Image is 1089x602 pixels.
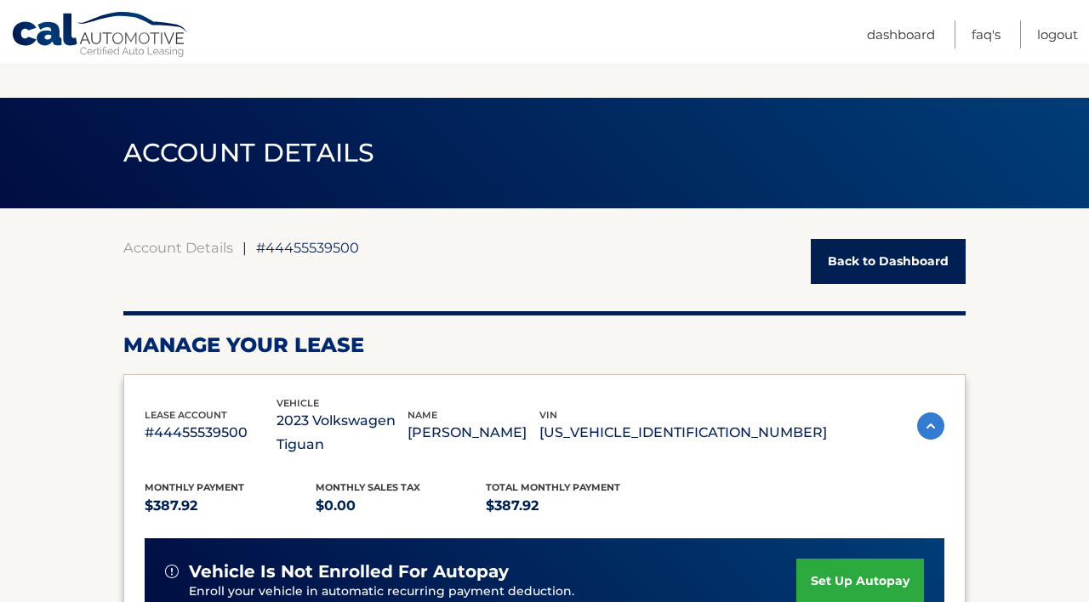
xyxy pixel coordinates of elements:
span: lease account [145,409,227,421]
span: Monthly Payment [145,481,244,493]
p: $0.00 [316,494,487,518]
span: vin [539,409,557,421]
span: vehicle is not enrolled for autopay [189,561,509,582]
span: ACCOUNT DETAILS [123,137,375,168]
a: Dashboard [867,20,935,48]
p: Enroll your vehicle in automatic recurring payment deduction. [189,582,796,601]
a: FAQ's [972,20,1001,48]
span: Monthly sales Tax [316,481,420,493]
span: Total Monthly Payment [486,481,620,493]
img: accordion-active.svg [917,412,944,440]
img: alert-white.svg [165,565,179,578]
p: 2023 Volkswagen Tiguan [277,409,408,457]
span: #44455539500 [256,239,359,256]
a: Back to Dashboard [811,239,966,284]
p: $387.92 [145,494,316,518]
p: [US_VEHICLE_IDENTIFICATION_NUMBER] [539,421,827,445]
a: Cal Automotive [11,11,190,60]
a: Account Details [123,239,233,256]
span: | [242,239,247,256]
p: $387.92 [486,494,657,518]
span: vehicle [277,397,319,409]
span: name [408,409,437,421]
p: [PERSON_NAME] [408,421,539,445]
h2: Manage Your Lease [123,332,966,358]
a: Logout [1037,20,1078,48]
p: #44455539500 [145,421,277,445]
